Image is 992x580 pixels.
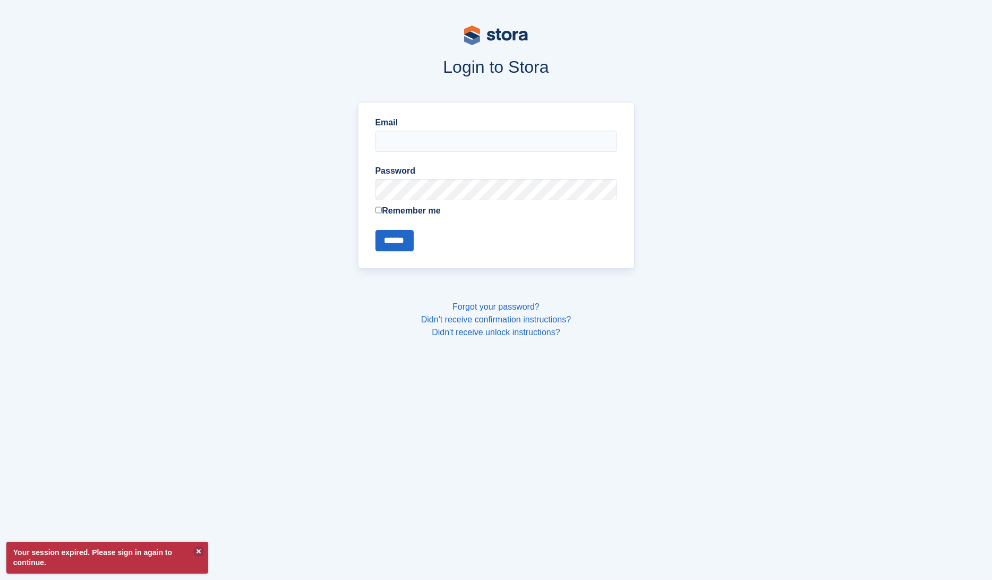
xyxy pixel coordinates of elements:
[375,116,617,129] label: Email
[6,542,208,574] p: Your session expired. Please sign in again to continue.
[155,57,837,76] h1: Login to Stora
[421,315,571,324] a: Didn't receive confirmation instructions?
[375,207,382,214] input: Remember me
[432,328,560,337] a: Didn't receive unlock instructions?
[375,204,617,217] label: Remember me
[452,302,540,311] a: Forgot your password?
[375,165,617,177] label: Password
[464,25,528,45] img: stora-logo-53a41332b3708ae10de48c4981b4e9114cc0af31d8433b30ea865607fb682f29.svg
